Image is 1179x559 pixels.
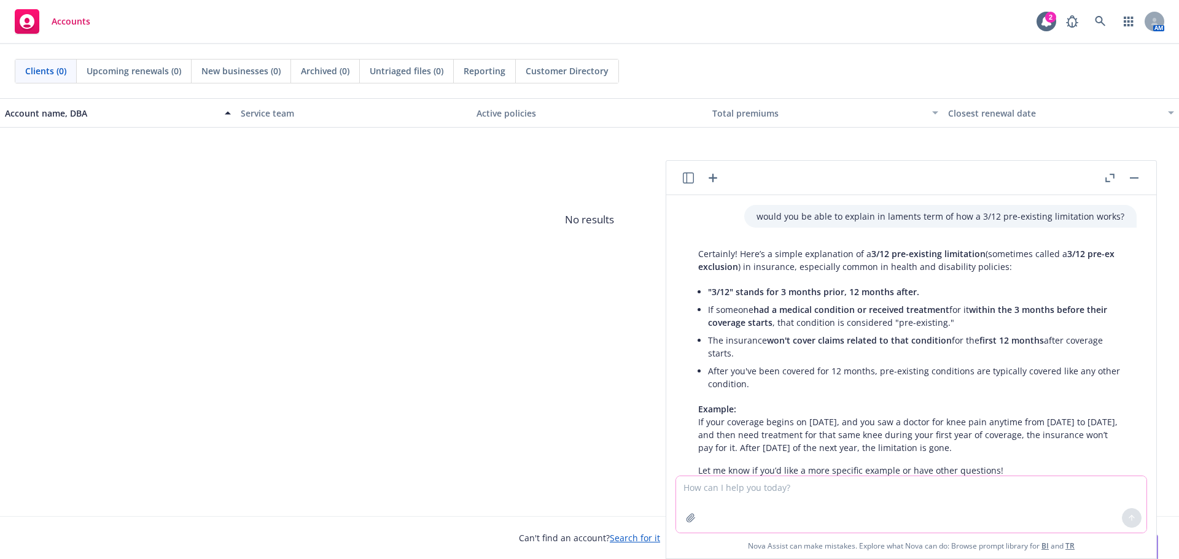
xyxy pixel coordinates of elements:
[1060,9,1084,34] a: Report a Bug
[1116,9,1141,34] a: Switch app
[370,64,443,77] span: Untriaged files (0)
[472,98,707,128] button: Active policies
[526,64,609,77] span: Customer Directory
[464,64,505,77] span: Reporting
[671,533,1151,558] span: Nova Assist can make mistakes. Explore what Nova can do: Browse prompt library for and
[301,64,349,77] span: Archived (0)
[87,64,181,77] span: Upcoming renewals (0)
[1041,541,1049,551] a: BI
[708,286,919,298] span: "3/12" stands for 3 months prior, 12 months after.
[477,107,702,120] div: Active policies
[943,98,1179,128] button: Closest renewal date
[1045,12,1056,23] div: 2
[708,301,1124,331] li: If someone for it , that condition is considered "pre-existing."
[1065,541,1075,551] a: TR
[757,210,1124,223] p: would you be able to explain in laments term of how a 3/12 pre-existing limitation works?
[698,403,1124,454] p: If your coverage begins on [DATE], and you saw a doctor for knee pain anytime from [DATE] to [DAT...
[948,107,1161,120] div: Closest renewal date
[712,107,925,120] div: Total premiums
[201,64,281,77] span: New businesses (0)
[707,98,943,128] button: Total premiums
[1088,9,1113,34] a: Search
[519,531,660,544] span: Can't find an account?
[236,98,472,128] button: Service team
[753,304,949,315] span: had a medical condition or received treatment
[708,331,1124,362] li: The insurance for the after coverage starts.
[5,107,217,120] div: Account name, DBA
[25,64,66,77] span: Clients (0)
[698,247,1124,273] p: Certainly! Here’s a simple explanation of a (sometimes called a ) in insurance, especially common...
[871,248,986,260] span: 3/12 pre-existing limitation
[52,17,90,26] span: Accounts
[610,532,660,544] a: Search for it
[767,334,952,346] span: won't cover claims related to that condition
[979,334,1044,346] span: first 12 months
[241,107,467,120] div: Service team
[10,4,95,39] a: Accounts
[698,403,736,415] span: Example:
[708,362,1124,393] li: After you've been covered for 12 months, pre-existing conditions are typically covered like any o...
[698,464,1124,477] p: Let me know if you’d like a more specific example or have other questions!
